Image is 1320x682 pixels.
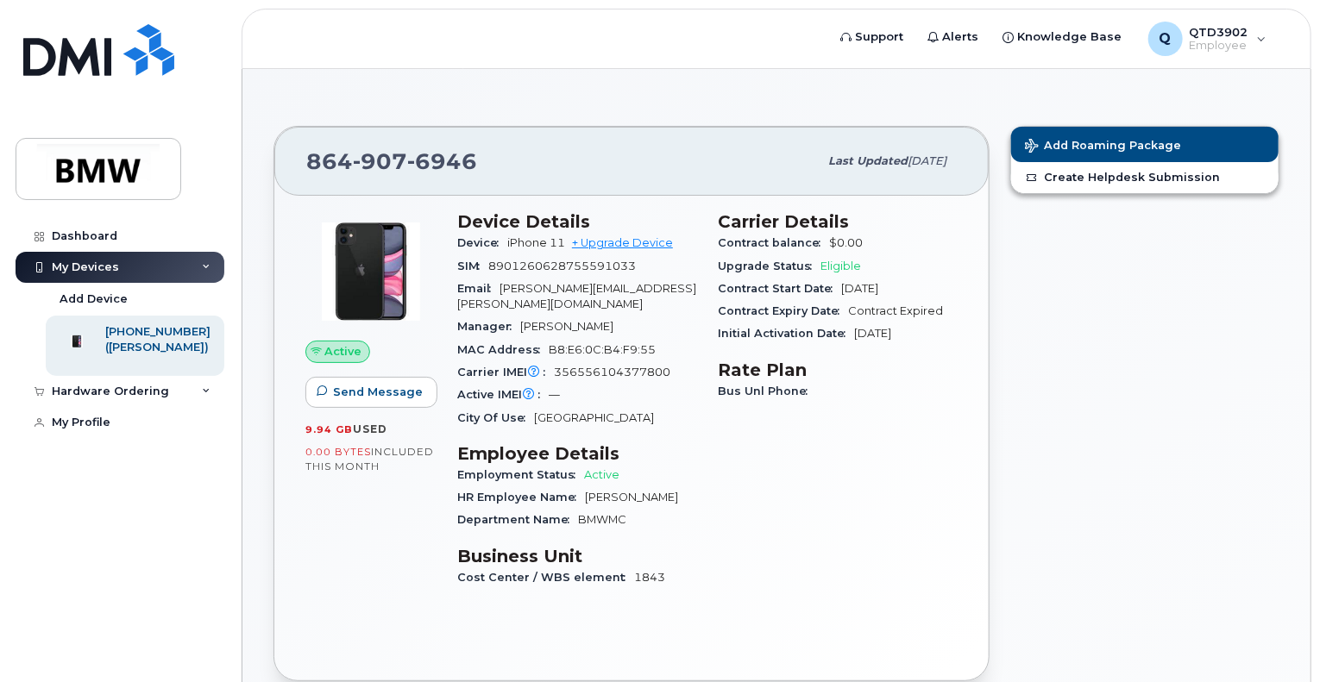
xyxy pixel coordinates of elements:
[828,154,908,167] span: Last updated
[457,236,507,249] span: Device
[718,260,820,272] span: Upgrade Status
[718,282,841,295] span: Contract Start Date
[305,423,353,435] span: 9.94 GB
[457,491,585,504] span: HR Employee Name
[572,236,673,249] a: + Upgrade Device
[585,491,678,504] span: [PERSON_NAME]
[457,343,549,356] span: MAC Address
[305,377,437,408] button: Send Message
[718,211,958,232] h3: Carrier Details
[854,327,891,340] span: [DATE]
[1245,607,1307,669] iframe: Messenger Launcher
[457,411,534,424] span: City Of Use
[488,260,636,272] span: 8901260628755591033
[457,468,584,481] span: Employment Status
[1025,139,1181,155] span: Add Roaming Package
[319,220,423,323] img: iPhone_11.jpg
[534,411,654,424] span: [GEOGRAPHIC_DATA]
[554,366,670,379] span: 356556104377800
[457,282,500,295] span: Email
[457,260,488,272] span: SIM
[507,236,565,249] span: iPhone 11
[407,148,477,174] span: 6946
[457,443,697,464] h3: Employee Details
[457,282,696,310] span: [PERSON_NAME][EMAIL_ADDRESS][PERSON_NAME][DOMAIN_NAME]
[718,327,854,340] span: Initial Activation Date
[1011,127,1279,162] button: Add Roaming Package
[457,513,578,526] span: Department Name
[457,571,634,584] span: Cost Center / WBS element
[457,388,549,401] span: Active IMEI
[841,282,878,295] span: [DATE]
[718,360,958,380] h3: Rate Plan
[718,236,829,249] span: Contract balance
[333,384,423,400] span: Send Message
[578,513,626,526] span: BMWMC
[457,320,520,333] span: Manager
[718,304,848,317] span: Contract Expiry Date
[718,385,816,397] span: Bus Unl Phone
[520,320,613,333] span: [PERSON_NAME]
[820,260,861,272] span: Eligible
[549,343,656,356] span: B8:E6:0C:B4:F9:55
[325,343,362,360] span: Active
[457,211,697,232] h3: Device Details
[848,304,943,317] span: Contract Expired
[353,422,387,435] span: used
[457,366,554,379] span: Carrier IMEI
[908,154,946,167] span: [DATE]
[306,148,477,174] span: 864
[353,148,407,174] span: 907
[549,388,560,401] span: —
[829,236,863,249] span: $0.00
[1011,162,1279,193] a: Create Helpdesk Submission
[584,468,619,481] span: Active
[457,546,697,566] h3: Business Unit
[634,571,665,584] span: 1843
[305,446,371,458] span: 0.00 Bytes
